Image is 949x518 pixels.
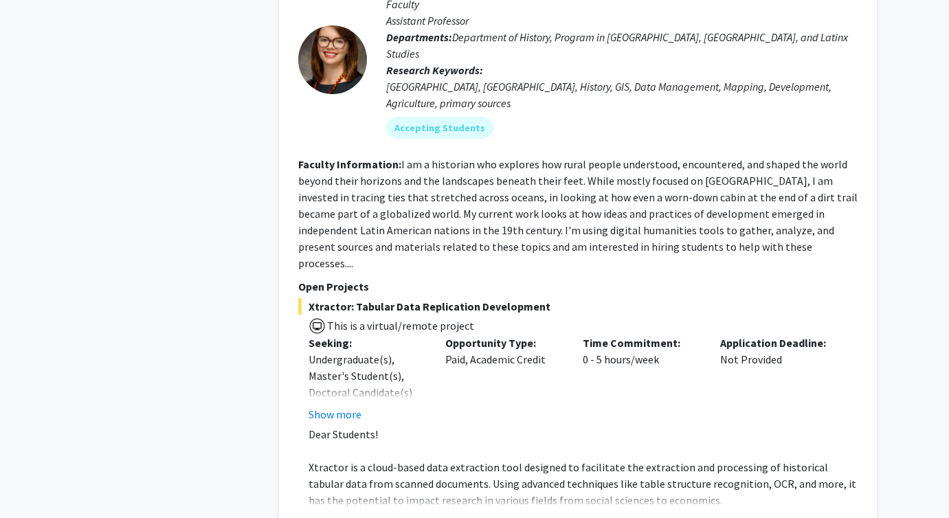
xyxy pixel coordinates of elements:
p: Opportunity Type: [445,335,562,351]
div: Not Provided [710,335,847,423]
iframe: Chat [10,456,58,508]
div: [GEOGRAPHIC_DATA], [GEOGRAPHIC_DATA], History, GIS, Data Management, Mapping, Development, Agricu... [386,78,858,111]
b: Departments: [386,30,452,44]
p: Time Commitment: [583,335,700,351]
div: Paid, Academic Credit [435,335,572,423]
button: Show more [309,406,361,423]
mat-chip: Accepting Students [386,117,493,139]
div: 0 - 5 hours/week [572,335,710,423]
span: Xtractor: Tabular Data Replication Development [298,298,858,315]
span: This is a virtual/remote project [326,319,474,333]
span: Dear Students! [309,427,378,441]
fg-read-more: I am a historian who explores how rural people understood, encountered, and shaped the world beyo... [298,157,858,270]
div: Undergraduate(s), Master's Student(s), Doctoral Candidate(s) (PhD, MD, DMD, PharmD, etc.) [309,351,425,433]
span: Department of History, Program in [GEOGRAPHIC_DATA], [GEOGRAPHIC_DATA], and Latinx Studies [386,30,848,60]
span: Xtractor is a cloud-based data extraction tool designed to facilitate the extraction and processi... [309,460,856,507]
b: Faculty Information: [298,157,401,171]
b: Research Keywords: [386,63,483,77]
p: Assistant Professor [386,12,858,29]
p: Application Deadline: [720,335,837,351]
p: Open Projects [298,278,858,295]
p: Seeking: [309,335,425,351]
